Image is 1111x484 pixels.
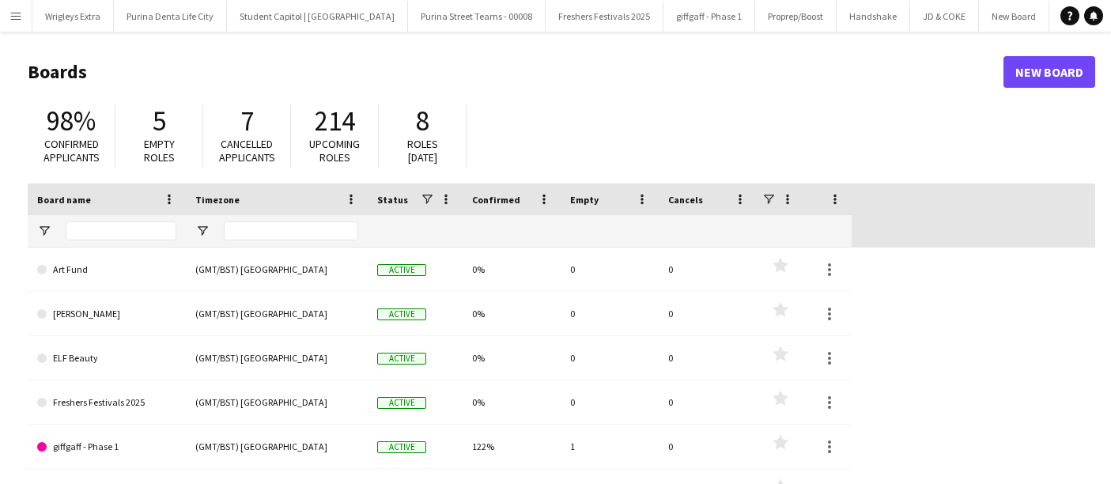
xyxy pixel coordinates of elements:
button: New Board [979,1,1049,32]
div: (GMT/BST) [GEOGRAPHIC_DATA] [186,336,368,380]
button: JD & COKE [910,1,979,32]
button: Art Fund [1049,1,1110,32]
div: 0% [463,248,561,291]
input: Timezone Filter Input [224,221,358,240]
span: Confirmed applicants [43,137,100,164]
div: 0 [561,292,659,335]
span: 98% [47,104,96,138]
span: Empty [570,194,599,206]
div: (GMT/BST) [GEOGRAPHIC_DATA] [186,248,368,291]
button: Wrigleys Extra [32,1,114,32]
button: Freshers Festivals 2025 [546,1,663,32]
span: Confirmed [472,194,520,206]
button: Handshake [837,1,910,32]
div: 0 [561,336,659,380]
a: giffgaff - Phase 1 [37,425,176,469]
button: Open Filter Menu [195,224,210,238]
span: Roles [DATE] [407,137,438,164]
h1: Boards [28,60,1003,84]
div: 0% [463,336,561,380]
span: Active [377,397,426,409]
div: (GMT/BST) [GEOGRAPHIC_DATA] [186,425,368,468]
span: Empty roles [144,137,175,164]
div: (GMT/BST) [GEOGRAPHIC_DATA] [186,380,368,424]
span: Active [377,264,426,276]
span: Upcoming roles [309,137,360,164]
div: 0 [659,248,757,291]
button: Open Filter Menu [37,224,51,238]
div: 1 [561,425,659,468]
button: Student Capitol | [GEOGRAPHIC_DATA] [227,1,408,32]
a: ELF Beauty [37,336,176,380]
span: 7 [240,104,254,138]
span: Active [377,441,426,453]
button: giffgaff - Phase 1 [663,1,755,32]
span: Active [377,308,426,320]
button: Proprep/Boost [755,1,837,32]
button: Purina Street Teams - 00008 [408,1,546,32]
div: 0 [659,425,757,468]
span: Active [377,353,426,365]
span: Timezone [195,194,240,206]
div: 122% [463,425,561,468]
div: 0% [463,292,561,335]
span: Cancelled applicants [219,137,275,164]
button: Purina Denta Life City [114,1,227,32]
span: Cancels [668,194,703,206]
input: Board name Filter Input [66,221,176,240]
span: 5 [153,104,166,138]
a: [PERSON_NAME] [37,292,176,336]
div: 0 [561,248,659,291]
div: (GMT/BST) [GEOGRAPHIC_DATA] [186,292,368,335]
div: 0 [659,336,757,380]
div: 0% [463,380,561,424]
div: 0 [561,380,659,424]
a: Art Fund [37,248,176,292]
span: 214 [315,104,355,138]
span: Board name [37,194,91,206]
a: New Board [1003,56,1095,88]
span: Status [377,194,408,206]
div: 0 [659,380,757,424]
div: 0 [659,292,757,335]
a: Freshers Festivals 2025 [37,380,176,425]
span: 8 [416,104,429,138]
